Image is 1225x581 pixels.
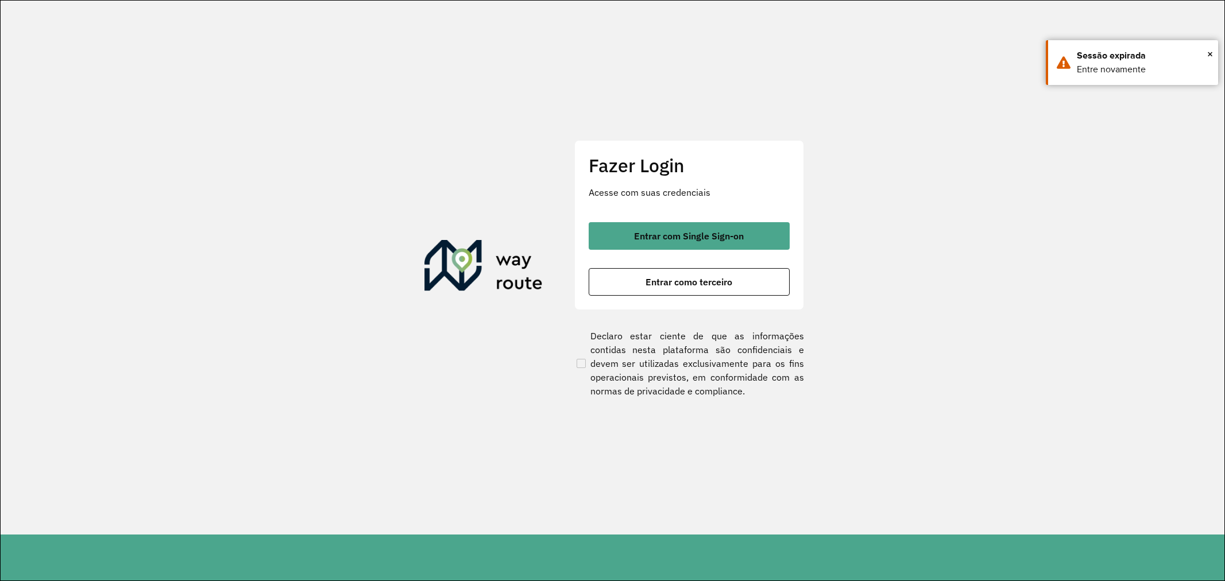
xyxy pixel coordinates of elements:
[634,231,744,241] span: Entrar com Single Sign-on
[589,185,790,199] p: Acesse com suas credenciais
[646,277,732,286] span: Entrar como terceiro
[1077,63,1209,76] div: Entre novamente
[589,154,790,176] h2: Fazer Login
[589,268,790,296] button: button
[1207,45,1213,63] span: ×
[589,222,790,250] button: button
[424,240,543,295] img: Roteirizador AmbevTech
[1207,45,1213,63] button: Close
[574,329,804,398] label: Declaro estar ciente de que as informações contidas nesta plataforma são confidenciais e devem se...
[1077,49,1209,63] div: Sessão expirada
